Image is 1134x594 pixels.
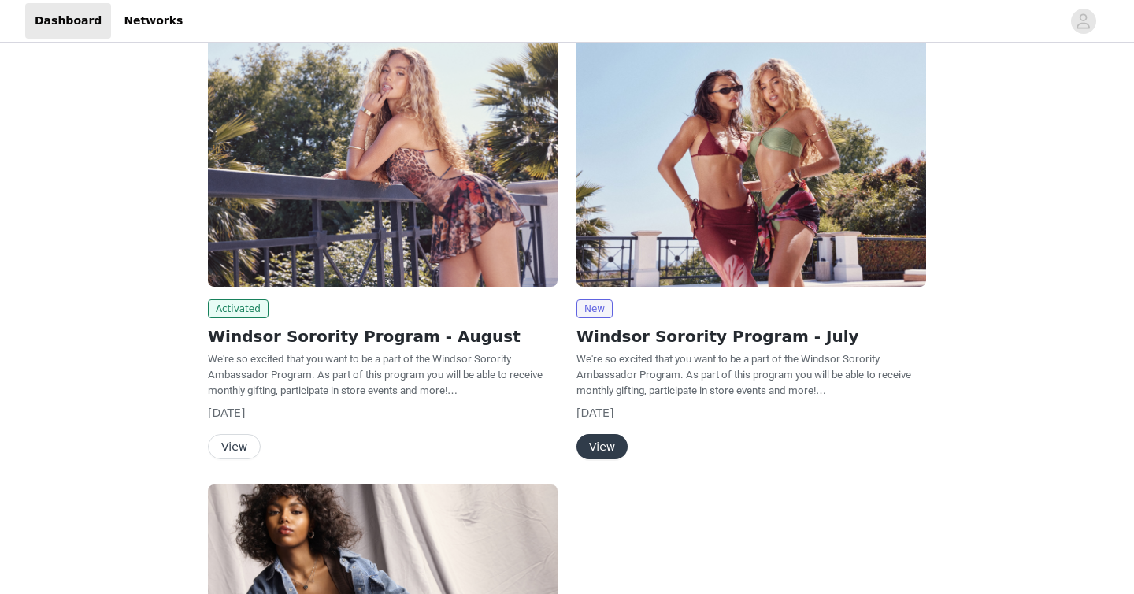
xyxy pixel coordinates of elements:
span: [DATE] [576,407,613,419]
a: View [208,441,261,453]
span: We're so excited that you want to be a part of the Windsor Sorority Ambassador Program. As part o... [208,353,543,396]
span: We're so excited that you want to be a part of the Windsor Sorority Ambassador Program. As part o... [576,353,911,396]
span: [DATE] [208,407,245,419]
img: Windsor [576,24,926,287]
h2: Windsor Sorority Program - July [576,325,926,348]
div: avatar [1076,9,1091,34]
span: Activated [208,299,269,318]
a: Networks [114,3,192,39]
a: Dashboard [25,3,111,39]
button: View [576,434,628,459]
button: View [208,434,261,459]
img: Windsor [208,24,558,287]
a: View [576,441,628,453]
span: New [576,299,613,318]
h2: Windsor Sorority Program - August [208,325,558,348]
